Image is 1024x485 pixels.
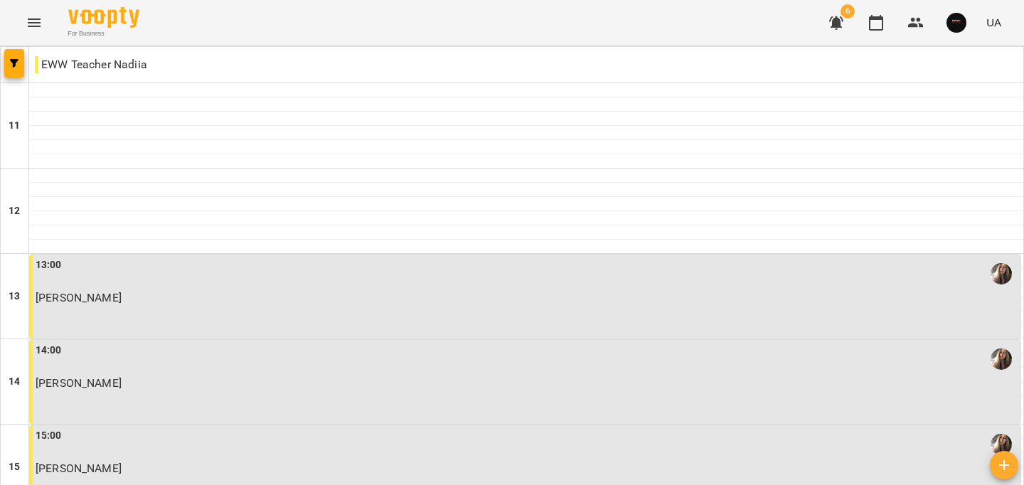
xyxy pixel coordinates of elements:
[68,29,139,38] span: For Business
[68,7,139,28] img: Voopty Logo
[841,4,855,18] span: 6
[991,434,1012,455] img: Бойко Олександра Вікторівна
[36,291,122,304] span: [PERSON_NAME]
[9,203,20,219] h6: 12
[36,343,62,358] label: 14:00
[36,257,62,273] label: 13:00
[986,15,1001,30] span: UA
[17,6,51,40] button: Menu
[946,13,966,33] img: 5eed76f7bd5af536b626cea829a37ad3.jpg
[9,118,20,134] h6: 11
[991,348,1012,370] img: Бойко Олександра Вікторівна
[9,374,20,390] h6: 14
[9,459,20,475] h6: 15
[35,56,147,73] p: EWW Teacher Nadiia
[991,263,1012,284] img: Бойко Олександра Вікторівна
[981,9,1007,36] button: UA
[36,462,122,475] span: [PERSON_NAME]
[36,428,62,444] label: 15:00
[9,289,20,304] h6: 13
[36,376,122,390] span: [PERSON_NAME]
[990,451,1018,479] button: Створити урок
